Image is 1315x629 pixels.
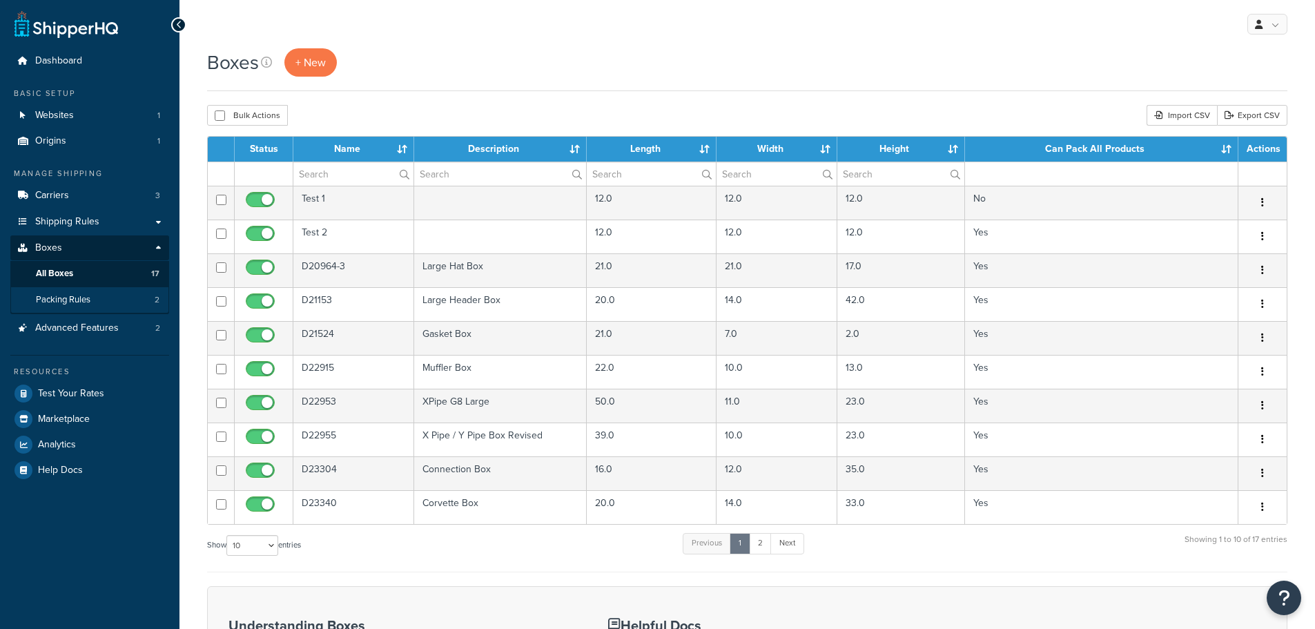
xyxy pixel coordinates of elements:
span: Marketplace [38,414,90,425]
td: 33.0 [837,490,965,524]
td: 17.0 [837,253,965,287]
th: Status [235,137,293,162]
a: Export CSV [1217,105,1287,126]
span: Help Docs [38,465,83,476]
td: 12.0 [587,220,717,253]
td: Yes [965,423,1238,456]
td: Yes [965,355,1238,389]
th: Actions [1238,137,1287,162]
th: Width : activate to sort column ascending [717,137,837,162]
a: Boxes [10,235,169,261]
a: Dashboard [10,48,169,74]
span: All Boxes [36,268,73,280]
td: 16.0 [587,456,717,490]
td: Test 2 [293,220,414,253]
a: + New [284,48,337,77]
input: Search [717,162,837,186]
td: Yes [965,220,1238,253]
td: 39.0 [587,423,717,456]
a: Next [770,533,804,554]
span: + New [295,55,326,70]
td: D20964-3 [293,253,414,287]
td: 21.0 [587,321,717,355]
td: 12.0 [837,186,965,220]
td: Yes [965,389,1238,423]
input: Search [837,162,964,186]
td: 12.0 [717,220,837,253]
a: Advanced Features 2 [10,316,169,341]
td: Test 1 [293,186,414,220]
a: ShipperHQ Home [14,10,118,38]
td: 12.0 [717,186,837,220]
td: D21524 [293,321,414,355]
a: Help Docs [10,458,169,483]
select: Showentries [226,535,278,556]
td: 2.0 [837,321,965,355]
td: 35.0 [837,456,965,490]
td: Connection Box [414,456,587,490]
td: 12.0 [587,186,717,220]
li: Analytics [10,432,169,457]
span: Packing Rules [36,294,90,306]
td: D22953 [293,389,414,423]
span: 1 [157,135,160,147]
td: 14.0 [717,287,837,321]
td: Yes [965,490,1238,524]
span: Analytics [38,439,76,451]
td: No [965,186,1238,220]
td: 23.0 [837,423,965,456]
td: XPipe G8 Large [414,389,587,423]
button: Bulk Actions [207,105,288,126]
li: Carriers [10,183,169,209]
a: Websites 1 [10,103,169,128]
td: 22.0 [587,355,717,389]
div: Basic Setup [10,88,169,99]
td: Large Header Box [414,287,587,321]
span: Boxes [35,242,62,254]
a: All Boxes 17 [10,261,169,287]
input: Search [587,162,716,186]
input: Search [293,162,413,186]
h1: Boxes [207,49,259,76]
li: Advanced Features [10,316,169,341]
td: Yes [965,456,1238,490]
td: D22955 [293,423,414,456]
span: Advanced Features [35,322,119,334]
li: Websites [10,103,169,128]
th: Height : activate to sort column ascending [837,137,965,162]
a: Carriers 3 [10,183,169,209]
td: 50.0 [587,389,717,423]
li: All Boxes [10,261,169,287]
button: Open Resource Center [1267,581,1301,615]
td: D22915 [293,355,414,389]
li: Packing Rules [10,287,169,313]
span: 2 [155,322,160,334]
td: 42.0 [837,287,965,321]
td: Muffler Box [414,355,587,389]
td: X Pipe / Y Pipe Box Revised [414,423,587,456]
li: Origins [10,128,169,154]
div: Manage Shipping [10,168,169,180]
a: Marketplace [10,407,169,432]
span: 3 [155,190,160,202]
td: 13.0 [837,355,965,389]
a: Shipping Rules [10,209,169,235]
td: Gasket Box [414,321,587,355]
td: Yes [965,321,1238,355]
td: Corvette Box [414,490,587,524]
td: Yes [965,253,1238,287]
a: Previous [683,533,731,554]
td: 11.0 [717,389,837,423]
a: 2 [749,533,772,554]
span: Websites [35,110,74,122]
div: Showing 1 to 10 of 17 entries [1185,532,1287,561]
a: Test Your Rates [10,381,169,406]
a: Packing Rules 2 [10,287,169,313]
th: Length : activate to sort column ascending [587,137,717,162]
td: 21.0 [717,253,837,287]
td: 12.0 [837,220,965,253]
span: Origins [35,135,66,147]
